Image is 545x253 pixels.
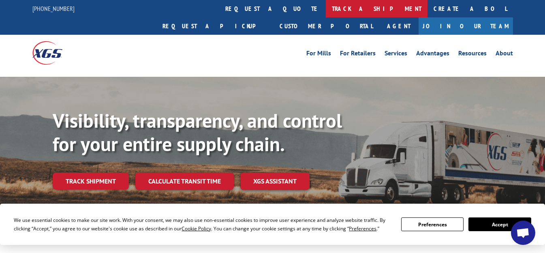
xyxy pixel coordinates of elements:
b: Visibility, transparency, and control for your entire supply chain. [53,108,342,156]
a: Services [385,50,407,59]
a: For Retailers [340,50,376,59]
button: Preferences [401,217,464,231]
a: Track shipment [53,173,129,190]
a: Open chat [511,221,535,245]
a: Advantages [416,50,449,59]
span: Preferences [349,225,376,232]
a: About [496,50,513,59]
a: XGS ASSISTANT [240,173,310,190]
a: Agent [379,17,419,35]
a: Join Our Team [419,17,513,35]
a: [PHONE_NUMBER] [32,4,75,13]
a: Request a pickup [156,17,274,35]
a: For Mills [306,50,331,59]
div: We use essential cookies to make our site work. With your consent, we may also use non-essential ... [14,216,391,233]
a: Customer Portal [274,17,379,35]
a: Calculate transit time [135,173,234,190]
span: Cookie Policy [182,225,211,232]
a: Resources [458,50,487,59]
button: Accept [468,217,531,231]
